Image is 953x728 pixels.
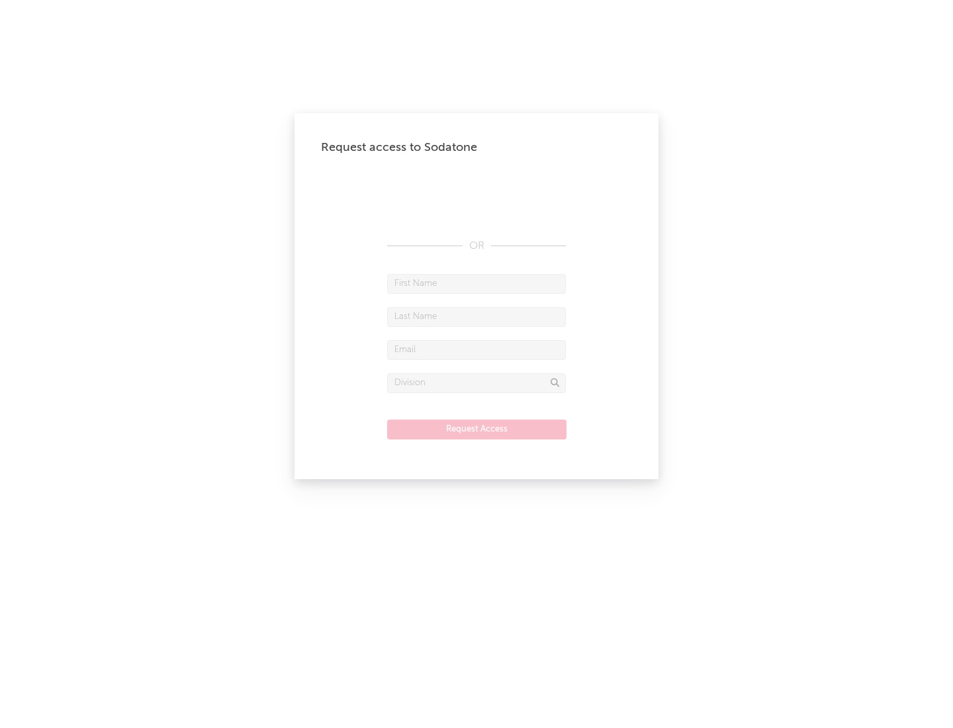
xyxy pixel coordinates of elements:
div: OR [387,238,566,254]
div: Request access to Sodatone [321,140,632,156]
button: Request Access [387,420,567,439]
input: Division [387,373,566,393]
input: First Name [387,274,566,294]
input: Email [387,340,566,360]
input: Last Name [387,307,566,327]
